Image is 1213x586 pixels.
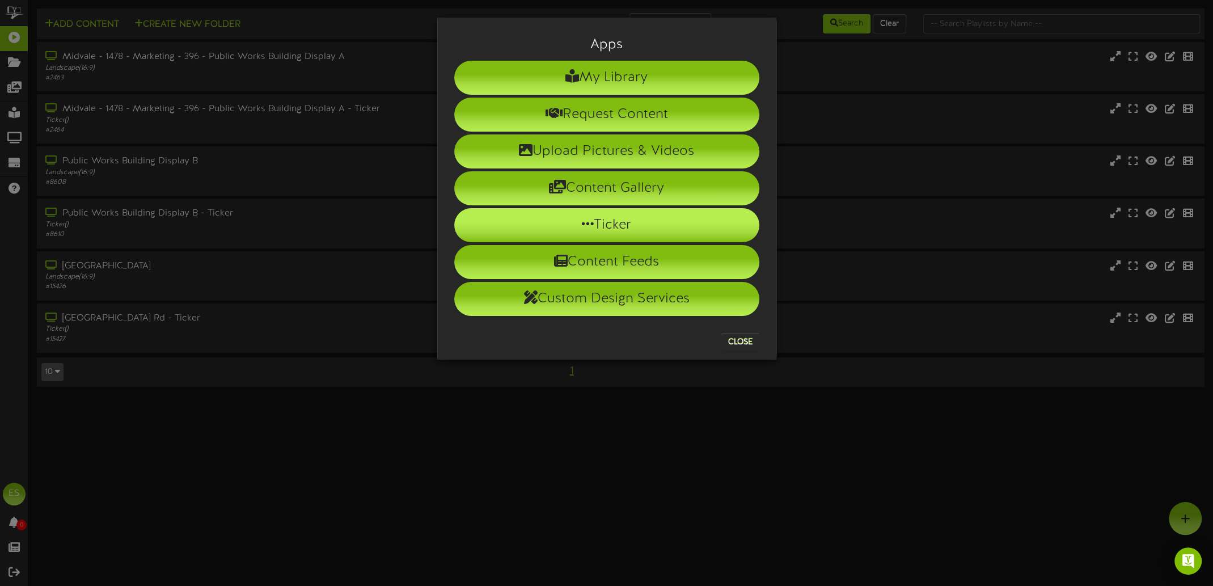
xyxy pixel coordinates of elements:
[1174,547,1202,575] div: Open Intercom Messenger
[454,171,759,205] li: Content Gallery
[721,333,759,351] button: Close
[454,37,759,52] h3: Apps
[454,282,759,316] li: Custom Design Services
[454,134,759,168] li: Upload Pictures & Videos
[454,208,759,242] li: Ticker
[454,245,759,279] li: Content Feeds
[454,98,759,132] li: Request Content
[454,61,759,95] li: My Library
